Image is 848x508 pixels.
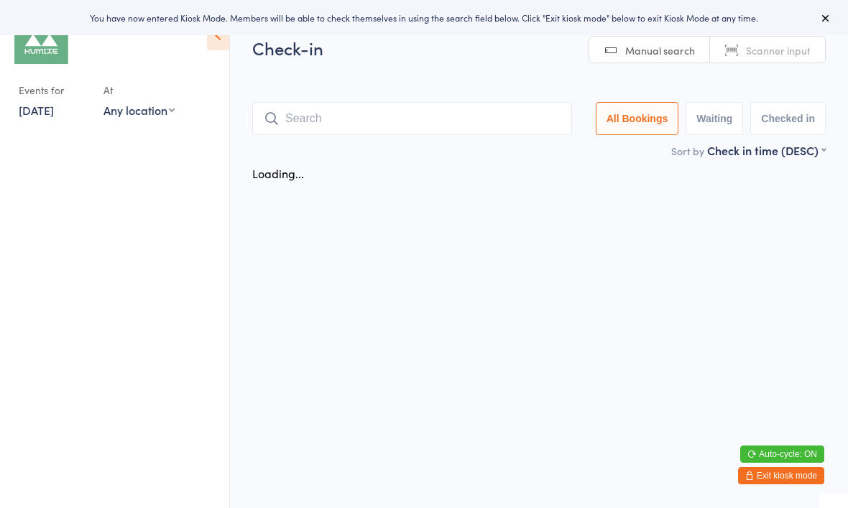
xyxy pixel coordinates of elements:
[686,102,743,135] button: Waiting
[625,43,695,57] span: Manual search
[14,11,68,64] img: Kumite Jiu Jitsu
[738,467,824,484] button: Exit kiosk mode
[19,102,54,118] a: [DATE]
[252,165,304,181] div: Loading...
[746,43,811,57] span: Scanner input
[103,78,175,102] div: At
[19,78,89,102] div: Events for
[671,144,704,158] label: Sort by
[252,36,826,60] h2: Check-in
[596,102,679,135] button: All Bookings
[252,102,572,135] input: Search
[750,102,826,135] button: Checked in
[740,445,824,463] button: Auto-cycle: ON
[707,142,826,158] div: Check in time (DESC)
[103,102,175,118] div: Any location
[23,11,825,24] div: You have now entered Kiosk Mode. Members will be able to check themselves in using the search fie...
